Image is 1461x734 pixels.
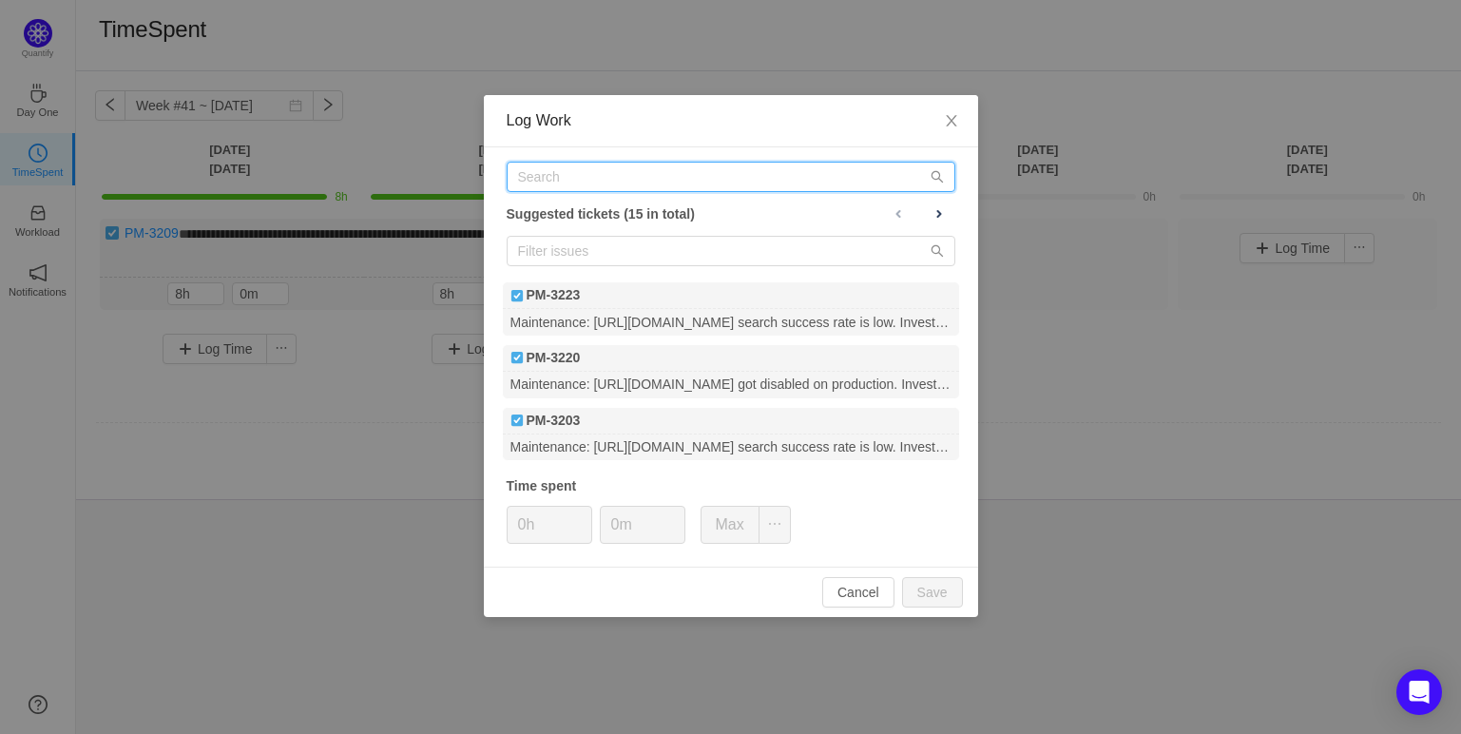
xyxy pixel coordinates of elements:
[507,476,955,496] div: Time spent
[925,95,978,148] button: Close
[507,236,955,266] input: Filter issues
[1396,669,1442,715] div: Open Intercom Messenger
[527,285,581,305] b: PM-3223
[822,577,894,608] button: Cancel
[510,414,524,427] img: Task
[701,506,759,544] button: Max
[944,113,959,128] i: icon: close
[527,348,581,368] b: PM-3220
[759,506,791,544] button: icon: ellipsis
[902,577,963,608] button: Save
[503,309,959,335] div: Maintenance: [URL][DOMAIN_NAME] search success rate is low. Investigate & fix.
[507,162,955,192] input: Search
[931,170,944,183] i: icon: search
[507,202,955,226] div: Suggested tickets (15 in total)
[503,372,959,397] div: Maintenance: [URL][DOMAIN_NAME] got disabled on production. Investigate and fix.
[931,244,944,258] i: icon: search
[503,435,959,460] div: Maintenance: [URL][DOMAIN_NAME] search success rate is low. Investigate & fix
[527,411,581,431] b: PM-3203
[507,110,955,131] div: Log Work
[510,289,524,302] img: Task
[510,351,524,364] img: Task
